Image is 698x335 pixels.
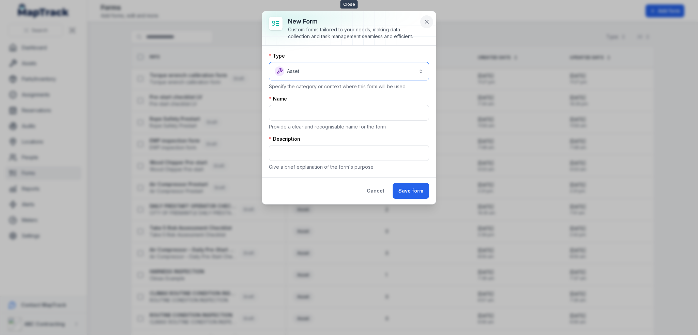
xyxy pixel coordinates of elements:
button: Cancel [361,183,390,199]
label: Description [269,136,300,142]
label: Type [269,52,285,59]
span: Close [340,0,358,9]
div: Custom forms tailored to your needs, making data collection and task management seamless and effi... [288,26,418,40]
h3: New form [288,17,418,26]
button: Save form [393,183,429,199]
button: Asset [269,62,429,80]
p: Provide a clear and recognisable name for the form [269,123,429,130]
p: Give a brief explanation of the form's purpose [269,164,429,170]
p: Specify the category or context where this form will be used [269,83,429,90]
label: Name [269,95,287,102]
